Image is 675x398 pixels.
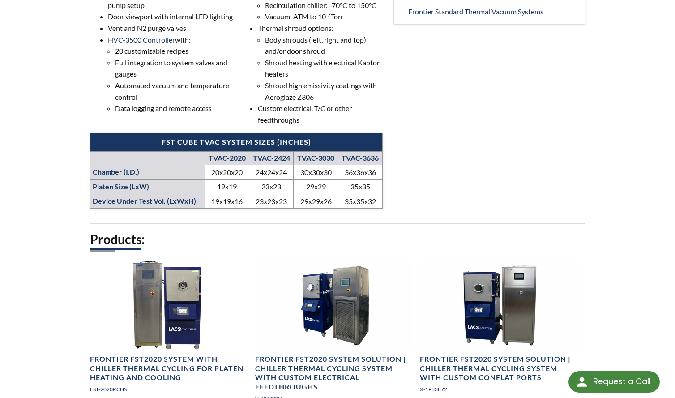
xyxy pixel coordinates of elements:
img: round button [575,375,589,389]
td: 20x20x20 [205,165,249,180]
li: 20 customizable recipes [115,45,233,57]
li: Shroud heating with electrical Kapton heaters [265,57,383,80]
a: Frontier Standard Thermal Vacuum Systems [408,6,577,17]
th: TVAC-3636 [338,152,382,165]
sup: -7 [326,11,331,18]
th: Platen Size (LxW) [90,180,205,194]
th: Chamber (I.D.) [90,165,205,180]
td: 36x36x36 [338,165,382,180]
p: FST-2020RCNS [90,385,249,394]
h2: Products: [90,231,585,248]
td: 19x19x16 [205,194,249,209]
p: X-1P33872 [420,385,579,394]
td: 29x29x26 [294,194,338,209]
td: 35x35 [338,180,382,194]
li: Shroud high emissivity coatings with Aeroglaze Z306 [265,80,383,103]
li: Thermal shroud options: [258,22,383,103]
li: Door viewport with internal LED lighting [108,11,233,22]
li: Automated vacuum and temperature control [115,80,233,103]
li: with: [108,34,233,114]
th: Device Under Test Vol. (LxWxH) [90,194,205,209]
td: 35x35x32 [338,194,382,209]
li: Vacuum: ATM to 10 Torr [265,11,383,22]
td: 29x29 [294,180,338,194]
span: Frontier Standard Thermal Vacuum Systems [408,7,543,16]
h4: Frontier FST2020 System Solution | Chiller Thermal Cycling System with Custom Electrical Feedthro... [255,355,414,392]
td: 30x30x30 [294,165,338,180]
li: Body shrouds (left, right and top) and/or door shroud [265,34,383,57]
th: TVAC-3030 [294,152,338,165]
td: 23x23x23 [249,194,294,209]
h4: FST Cube TVAC System Sizes (inches) [95,137,378,147]
li: Custom electrical, T/C or other feedthroughs [258,103,383,125]
div: Request a Call [568,371,660,393]
a: HVC-3500 Controller [108,35,175,44]
li: Full integration to system valves and gauges [115,57,233,80]
td: 23x23 [249,180,294,194]
th: TVAC-2424 [249,152,294,165]
li: Vent and N2 purge valves [108,22,233,34]
td: 19x19 [205,180,249,194]
div: Request a Call [593,371,651,392]
h4: Frontier FST2020 System with Chiller Thermal Cycling for Platen Heating and Cooling [90,355,249,382]
th: TVAC-2020 [205,152,249,165]
li: Data logging and remote access [115,103,233,114]
h4: Frontier FST2020 System Solution | Chiller Thermal Cycling System with Custom Conflat Ports [420,355,579,382]
td: 24x24x24 [249,165,294,180]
